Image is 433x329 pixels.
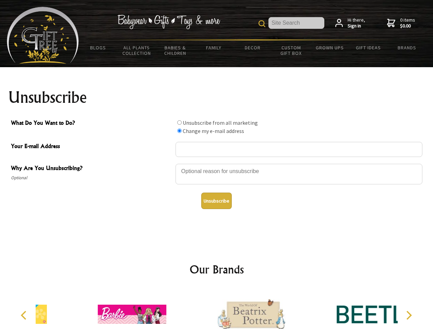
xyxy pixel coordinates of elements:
[272,40,311,60] a: Custom Gift Box
[118,40,156,60] a: All Plants Collection
[387,17,415,29] a: 0 items$0.00
[183,119,258,126] label: Unsubscribe from all marketing
[14,261,420,278] h2: Our Brands
[11,174,172,182] span: Optional
[8,89,425,106] h1: Unsubscribe
[176,164,422,184] textarea: Why Are You Unsubscribing?
[349,40,388,55] a: Gift Ideas
[195,40,233,55] a: Family
[7,7,79,64] img: Babyware - Gifts - Toys and more...
[177,129,182,133] input: What Do You Want to Do?
[156,40,195,60] a: Babies & Children
[117,15,220,29] img: Babywear - Gifts - Toys & more
[79,40,118,55] a: BLOGS
[201,193,232,209] button: Unsubscribe
[335,17,365,29] a: Hi there,Sign in
[388,40,426,55] a: Brands
[11,119,172,129] span: What Do You Want to Do?
[11,164,172,174] span: Why Are You Unsubscribing?
[400,23,415,29] strong: $0.00
[310,40,349,55] a: Grown Ups
[11,142,172,152] span: Your E-mail Address
[233,40,272,55] a: Decor
[348,17,365,29] span: Hi there,
[401,308,416,323] button: Next
[348,23,365,29] strong: Sign in
[183,127,244,134] label: Change my e-mail address
[400,17,415,29] span: 0 items
[258,20,265,27] img: product search
[268,17,324,29] input: Site Search
[177,120,182,125] input: What Do You Want to Do?
[17,308,32,323] button: Previous
[176,142,422,157] input: Your E-mail Address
